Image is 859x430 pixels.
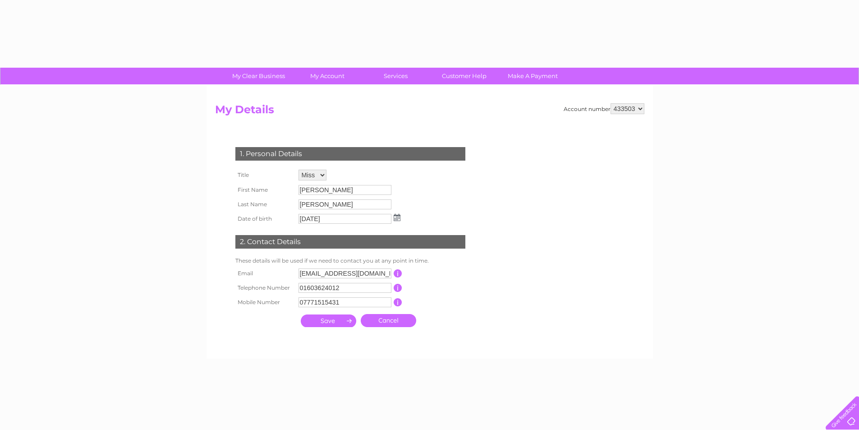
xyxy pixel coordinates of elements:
[233,212,296,226] th: Date of birth
[233,167,296,183] th: Title
[235,235,465,249] div: 2. Contact Details
[361,314,416,327] a: Cancel
[496,68,570,84] a: Make A Payment
[233,266,296,281] th: Email
[233,255,468,266] td: These details will be used if we need to contact you at any point in time.
[394,298,402,306] input: Information
[215,103,644,120] h2: My Details
[290,68,364,84] a: My Account
[233,295,296,310] th: Mobile Number
[358,68,433,84] a: Services
[394,269,402,277] input: Information
[564,103,644,114] div: Account number
[301,314,356,327] input: Submit
[394,284,402,292] input: Information
[235,147,465,161] div: 1. Personal Details
[233,183,296,197] th: First Name
[221,68,296,84] a: My Clear Business
[427,68,501,84] a: Customer Help
[233,281,296,295] th: Telephone Number
[233,197,296,212] th: Last Name
[394,214,400,221] img: ...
